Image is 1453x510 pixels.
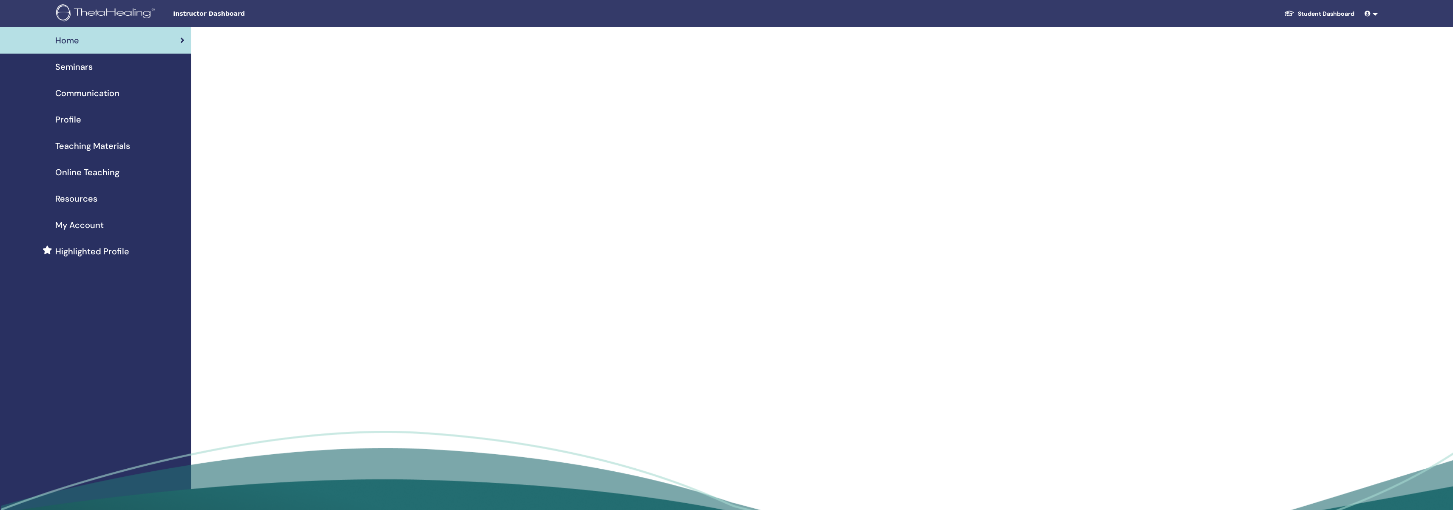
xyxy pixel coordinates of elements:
[55,113,81,126] span: Profile
[55,192,97,205] span: Resources
[55,140,130,152] span: Teaching Materials
[173,9,301,18] span: Instructor Dashboard
[55,166,119,179] span: Online Teaching
[55,34,79,47] span: Home
[1284,10,1294,17] img: graduation-cap-white.svg
[55,245,129,258] span: Highlighted Profile
[56,4,158,23] img: logo.png
[55,60,93,73] span: Seminars
[55,219,104,231] span: My Account
[1277,6,1361,22] a: Student Dashboard
[55,87,119,100] span: Communication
